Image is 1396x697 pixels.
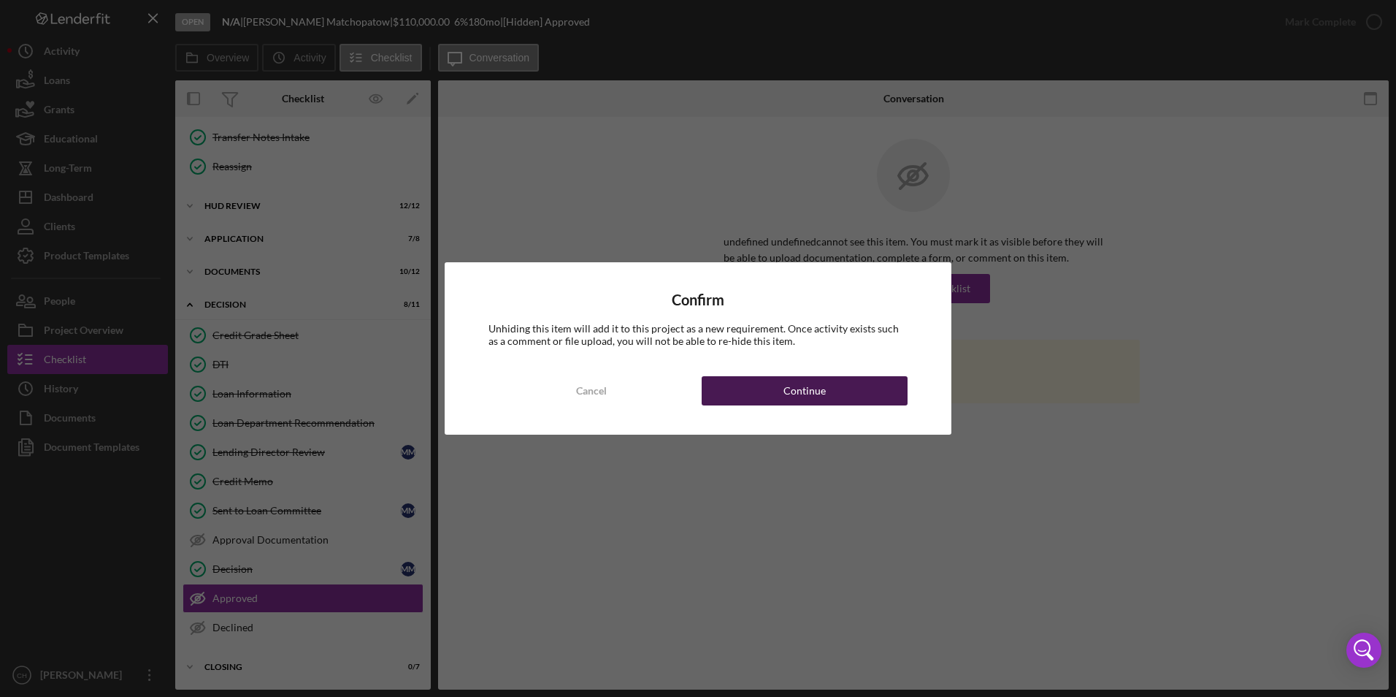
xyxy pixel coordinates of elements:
button: Cancel [488,376,694,405]
button: Continue [702,376,908,405]
div: Unhiding this item will add it to this project as a new requirement. Once activity exists such as... [488,323,908,346]
div: Continue [783,376,826,405]
div: Open Intercom Messenger [1346,633,1381,668]
h4: Confirm [488,292,908,308]
div: Cancel [576,376,607,405]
